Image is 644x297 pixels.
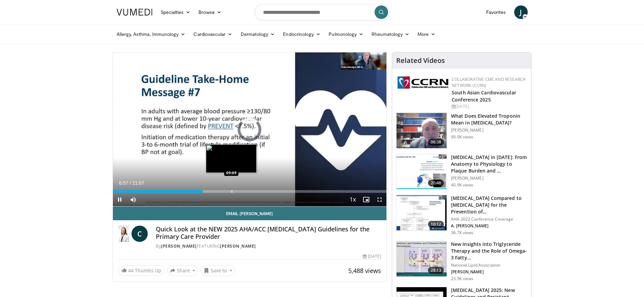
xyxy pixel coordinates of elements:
[113,207,387,220] a: Email [PERSON_NAME]
[514,5,528,19] a: J
[348,267,381,275] span: 5,488 views
[130,180,131,186] span: /
[132,226,148,242] a: C
[128,267,134,274] span: 44
[373,193,386,206] button: Fullscreen
[428,221,444,228] span: 10:12
[113,193,126,206] button: Pause
[482,5,510,19] a: Favorites
[452,76,526,88] a: Collaborative CME and Research Network (CCRN)
[451,216,527,222] p: AHA 2022 Conference Coverage
[325,27,367,41] a: Pulmonology
[126,193,140,206] button: Mute
[452,89,516,103] a: South Asian Cardiovascular Conference 2025
[161,243,197,249] a: [PERSON_NAME]
[413,27,439,41] a: More
[220,243,256,249] a: [PERSON_NAME]
[113,190,387,193] div: Progress Bar
[451,154,527,174] h3: [MEDICAL_DATA] in [DATE]: From Anatomy to Physiology to Plaque Burden and …
[428,267,444,274] span: 28:13
[255,4,390,20] input: Search topics, interventions
[397,154,447,189] img: 823da73b-7a00-425d-bb7f-45c8b03b10c3.150x105_q85_crop-smart_upscale.jpg
[451,230,473,235] p: 36.7K views
[113,52,387,207] video-js: Video Player
[451,269,527,275] p: [PERSON_NAME]
[117,9,152,16] img: VuMedi Logo
[118,265,164,276] a: 44 Thumbs Up
[396,113,527,148] a: 06:38 What Does Elevated Troponin Mean in [MEDICAL_DATA]? [PERSON_NAME] 99.0K views
[113,27,190,41] a: Allergy, Asthma, Immunology
[397,241,447,276] img: 45ea033d-f728-4586-a1ce-38957b05c09e.150x105_q85_crop-smart_upscale.jpg
[206,144,257,173] img: image.jpeg
[167,265,198,276] button: Share
[367,27,413,41] a: Rheumatology
[451,113,527,126] h3: What Does Elevated Troponin Mean in [MEDICAL_DATA]?
[237,27,279,41] a: Dermatology
[118,226,129,242] img: Dr. Catherine P. Benziger
[189,27,236,41] a: Cardiovascular
[201,265,235,276] button: Save to
[396,56,445,65] h4: Related Videos
[396,154,527,190] a: 20:48 [MEDICAL_DATA] in [DATE]: From Anatomy to Physiology to Plaque Burden and … [PERSON_NAME] 4...
[398,76,448,89] img: a04ee3ba-8487-4636-b0fb-5e8d268f3737.png.150x105_q85_autocrop_double_scale_upscale_version-0.2.png
[346,193,359,206] button: Playback Rate
[451,134,473,140] p: 99.0K views
[451,182,473,188] p: 40.9K views
[396,241,527,281] a: 28:13 New Insights into Triglyceride Therapy and the Role of Omega-3 Fatty… National Lipid Associ...
[359,193,373,206] button: Enable picture-in-picture mode
[119,180,128,186] span: 6:57
[132,180,144,186] span: 21:07
[279,27,325,41] a: Endocrinology
[451,276,473,281] p: 23.5K views
[363,253,381,259] div: [DATE]
[451,128,527,133] p: [PERSON_NAME]
[451,195,527,215] h3: [MEDICAL_DATA] Compared to [MEDICAL_DATA] for the Prevention of…
[397,195,447,230] img: 7c0f9b53-1609-4588-8498-7cac8464d722.150x105_q85_crop-smart_upscale.jpg
[157,5,195,19] a: Specialties
[396,195,527,235] a: 10:12 [MEDICAL_DATA] Compared to [MEDICAL_DATA] for the Prevention of… AHA 2022 Conference Covera...
[452,104,526,110] div: [DATE]
[451,176,527,181] p: [PERSON_NAME]
[451,223,527,229] p: A. [PERSON_NAME]
[156,226,381,240] h4: Quick Look at the NEW 2025 AHA/ACC [MEDICAL_DATA] Guidelines for the Primary Care Provider
[156,243,381,249] div: By FEATURING
[397,113,447,148] img: 98daf78a-1d22-4ebe-927e-10afe95ffd94.150x105_q85_crop-smart_upscale.jpg
[428,180,444,186] span: 20:48
[451,262,527,268] p: National Lipid Association
[451,241,527,261] h3: New Insights into Triglyceride Therapy and the Role of Omega-3 Fatty…
[428,139,444,145] span: 06:38
[194,5,225,19] a: Browse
